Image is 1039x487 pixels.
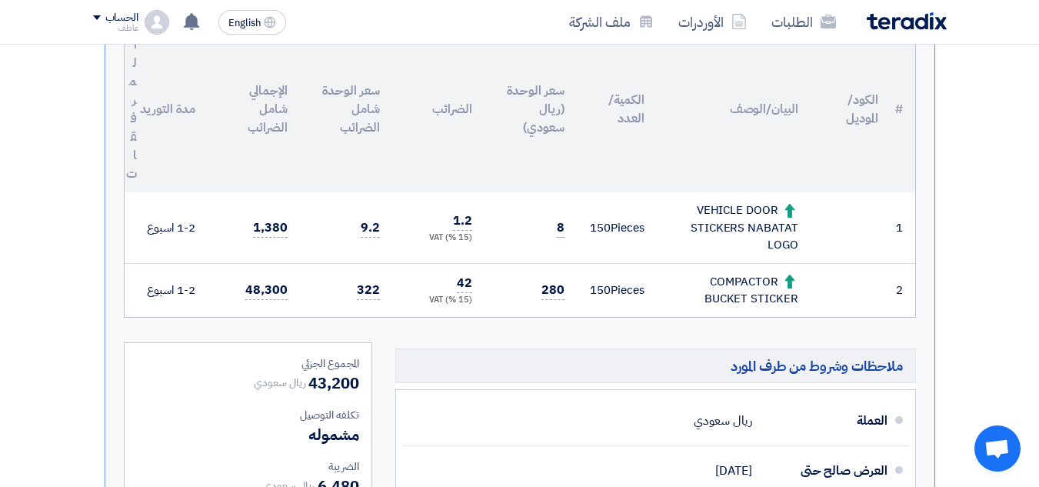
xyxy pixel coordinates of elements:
[891,192,915,263] td: 1
[694,406,751,435] div: ريال سعودي
[715,463,751,479] span: [DATE]
[669,273,798,308] div: COMPACTOR BUCKET STICKER
[392,26,485,192] th: الضرائب
[485,26,577,192] th: سعر الوحدة (ريال سعودي)
[137,355,359,372] div: المجموع الجزئي
[764,402,887,439] div: العملة
[557,4,666,40] a: ملف الشركة
[891,263,915,317] td: 2
[128,192,208,263] td: 1-2 اسبوع
[590,282,611,299] span: 150
[577,192,657,263] td: Pieces
[405,232,472,245] div: (15 %) VAT
[308,372,358,395] span: 43,200
[93,24,138,32] div: عاطف
[125,26,128,192] th: المرفقات
[759,4,848,40] a: الطلبات
[361,218,380,238] span: 9.2
[577,263,657,317] td: Pieces
[128,263,208,317] td: 1-2 اسبوع
[228,18,261,28] span: English
[137,459,359,475] div: الضريبة
[669,202,798,254] div: VEHICLE DOOR STICKERS NABATAT LOGO
[254,375,305,391] span: ريال سعودي
[867,12,947,30] img: Teradix logo
[577,26,657,192] th: الكمية/العدد
[657,26,811,192] th: البيان/الوصف
[557,218,564,238] span: 8
[811,26,891,192] th: الكود/الموديل
[974,425,1021,472] a: Open chat
[300,26,392,192] th: سعر الوحدة شامل الضرائب
[357,281,380,300] span: 322
[405,294,472,307] div: (15 %) VAT
[590,219,611,236] span: 150
[253,218,288,238] span: 1,380
[453,212,472,231] span: 1.2
[457,274,472,293] span: 42
[308,423,358,446] span: مشموله
[105,12,138,25] div: الحساب
[891,26,915,192] th: #
[395,349,916,383] h5: ملاحظات وشروط من طرف المورد
[666,4,759,40] a: الأوردرات
[128,26,208,192] th: مدة التوريد
[541,281,564,300] span: 280
[218,10,286,35] button: English
[245,281,287,300] span: 48,300
[137,407,359,423] div: تكلفه التوصيل
[145,10,169,35] img: profile_test.png
[208,26,300,192] th: الإجمالي شامل الضرائب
